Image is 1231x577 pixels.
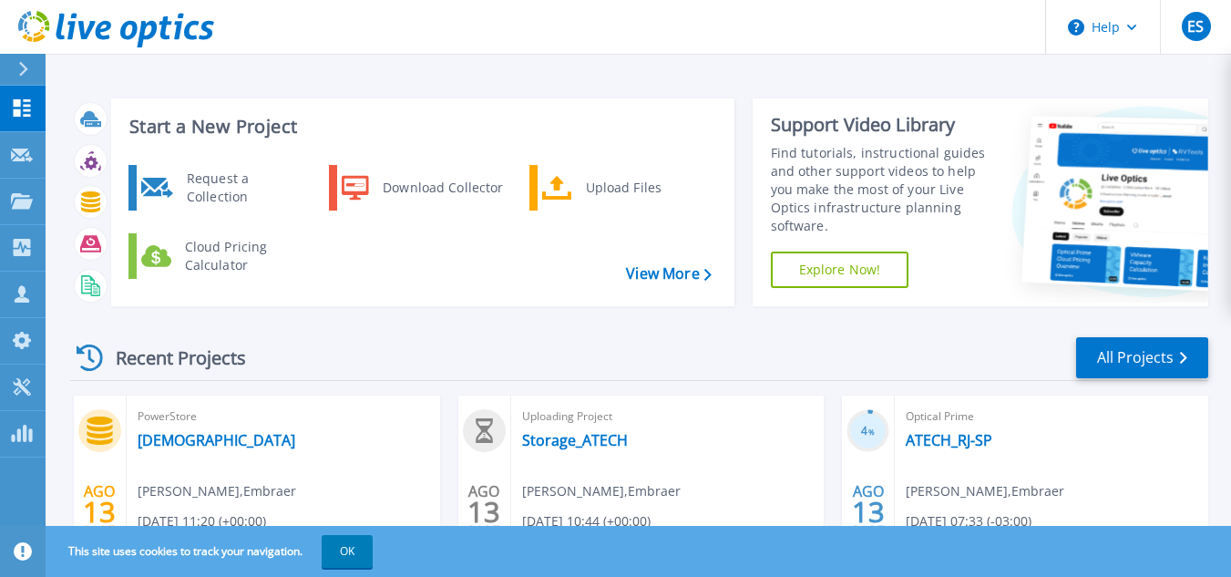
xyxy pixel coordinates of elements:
[906,511,1031,531] span: [DATE] 07:33 (-03:00)
[129,117,711,137] h3: Start a New Project
[577,170,712,206] div: Upload Files
[176,238,311,274] div: Cloud Pricing Calculator
[771,144,998,235] div: Find tutorials, instructional guides and other support videos to help you make the most of your L...
[50,535,373,568] span: This site uses cookies to track your navigation.
[851,479,886,545] div: AGO 2025
[138,431,295,449] a: [DEMOGRAPHIC_DATA]
[522,511,651,531] span: [DATE] 10:44 (+00:00)
[522,481,681,501] span: [PERSON_NAME] , Embraer
[852,504,885,520] span: 13
[771,252,909,288] a: Explore Now!
[522,431,628,449] a: Storage_ATECH
[374,170,511,206] div: Download Collector
[138,511,266,531] span: [DATE] 11:20 (+00:00)
[906,431,992,449] a: ATECH_RJ-SP
[329,165,516,211] a: Download Collector
[906,407,1197,427] span: Optical Prime
[82,479,117,545] div: AGO 2025
[467,479,501,545] div: AGO 2025
[522,407,814,427] span: Uploading Project
[868,427,875,437] span: %
[467,504,500,520] span: 13
[626,265,711,283] a: View More
[322,535,373,568] button: OK
[83,504,116,520] span: 13
[138,407,429,427] span: PowerStore
[178,170,311,206] div: Request a Collection
[138,481,296,501] span: [PERSON_NAME] , Embraer
[906,481,1064,501] span: [PERSON_NAME] , Embraer
[771,113,998,137] div: Support Video Library
[128,165,315,211] a: Request a Collection
[1187,19,1204,34] span: ES
[70,335,271,380] div: Recent Projects
[1076,337,1208,378] a: All Projects
[128,233,315,279] a: Cloud Pricing Calculator
[846,421,889,442] h3: 4
[529,165,716,211] a: Upload Files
